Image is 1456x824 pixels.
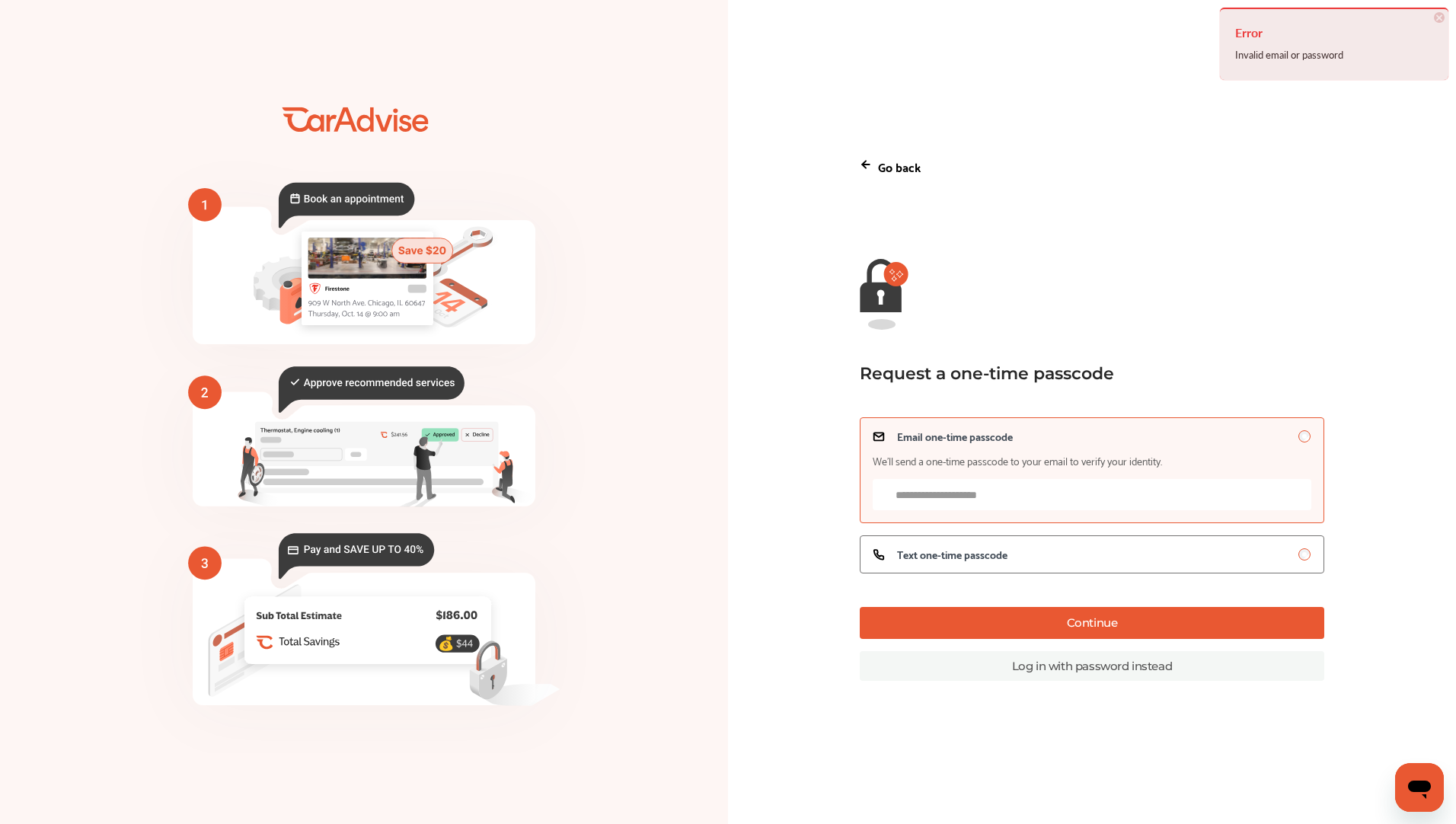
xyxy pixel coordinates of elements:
[873,430,885,442] img: icon_email.a11c3263.svg
[878,156,921,177] p: Go back
[860,607,1325,639] button: Continue
[1235,21,1433,45] h4: Error
[873,479,1312,510] input: Email one-time passcodeWe’ll send a one-time passcode to your email to verify your identity.
[1395,763,1444,812] iframe: Button to launch messaging window
[873,455,1162,467] span: We’ll send a one-time passcode to your email to verify your identity.
[1298,430,1311,442] input: Email one-time passcodeWe’ll send a one-time passcode to your email to verify your identity.
[860,259,908,330] img: magic-link-lock-error.9d88b03f.svg
[1235,45,1433,65] div: Invalid email or password
[860,651,1325,681] a: Log in with password instead
[897,548,1007,561] span: Text one-time passcode
[860,363,1301,384] div: Request a one-time passcode
[873,548,885,561] img: icon_phone.e7b63c2d.svg
[438,636,455,652] text: 💰
[897,430,1013,442] span: Email one-time passcode
[1434,12,1445,23] span: ×
[1298,548,1311,561] input: Text one-time passcode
